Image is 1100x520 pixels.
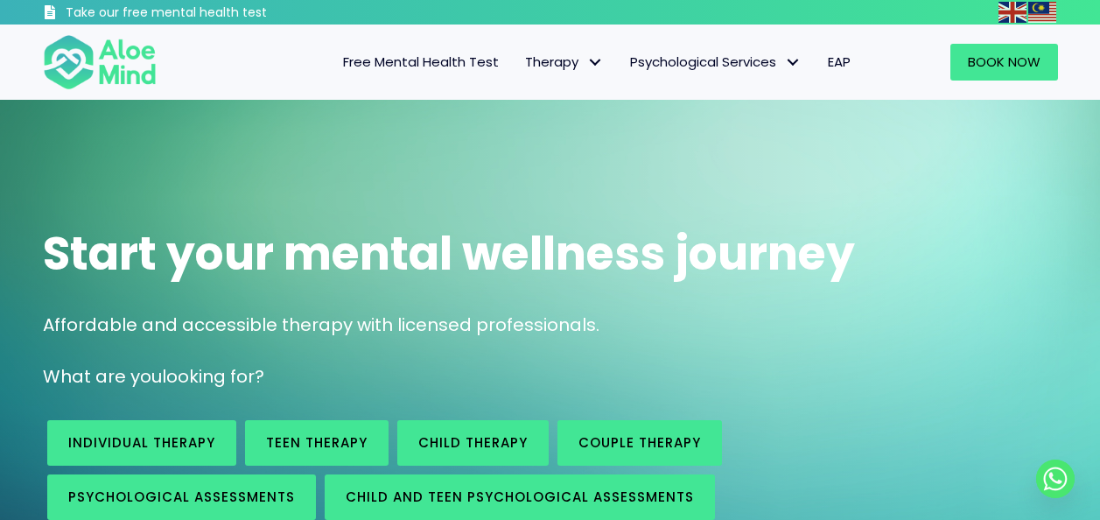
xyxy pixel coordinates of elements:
[1028,2,1056,23] img: ms
[512,44,617,81] a: TherapyTherapy: submenu
[950,44,1058,81] a: Book Now
[815,44,864,81] a: EAP
[43,33,157,91] img: Aloe mind Logo
[43,364,162,389] span: What are you
[418,433,528,452] span: Child Therapy
[578,433,701,452] span: Couple therapy
[43,221,855,285] span: Start your mental wellness journey
[525,53,604,71] span: Therapy
[47,420,236,466] a: Individual therapy
[557,420,722,466] a: Couple therapy
[66,4,361,22] h3: Take our free mental health test
[583,50,608,75] span: Therapy: submenu
[968,53,1040,71] span: Book Now
[630,53,802,71] span: Psychological Services
[68,433,215,452] span: Individual therapy
[1028,2,1058,22] a: Malay
[43,313,1058,338] p: Affordable and accessible therapy with licensed professionals.
[781,50,806,75] span: Psychological Services: submenu
[330,44,512,81] a: Free Mental Health Test
[325,474,715,520] a: Child and Teen Psychological assessments
[998,2,1028,22] a: English
[1036,460,1075,498] a: Whatsapp
[179,44,864,81] nav: Menu
[245,420,389,466] a: Teen Therapy
[68,488,295,506] span: Psychological assessments
[828,53,851,71] span: EAP
[266,433,368,452] span: Teen Therapy
[346,488,694,506] span: Child and Teen Psychological assessments
[343,53,499,71] span: Free Mental Health Test
[397,420,549,466] a: Child Therapy
[162,364,264,389] span: looking for?
[47,474,316,520] a: Psychological assessments
[998,2,1026,23] img: en
[617,44,815,81] a: Psychological ServicesPsychological Services: submenu
[43,4,361,25] a: Take our free mental health test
